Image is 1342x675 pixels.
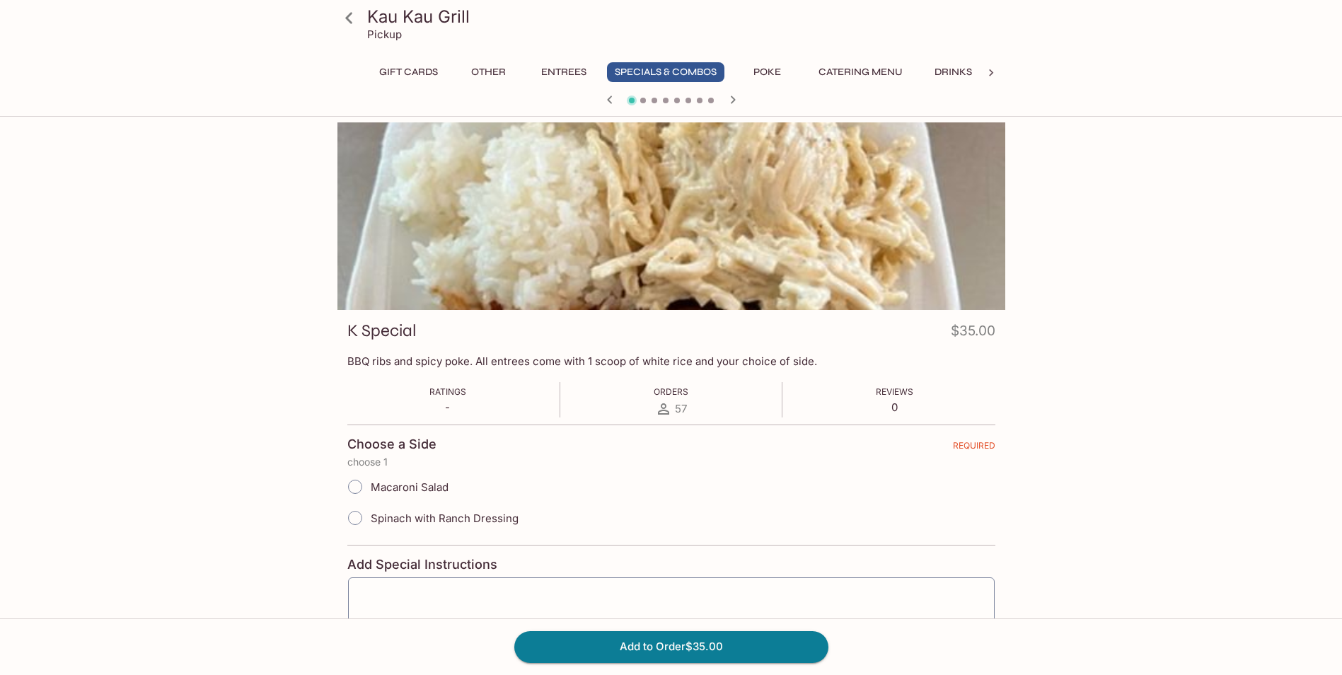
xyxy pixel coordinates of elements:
[953,440,995,456] span: REQUIRED
[429,400,466,414] p: -
[607,62,724,82] button: Specials & Combos
[811,62,910,82] button: Catering Menu
[876,400,913,414] p: 0
[347,456,995,468] p: choose 1
[347,354,995,368] p: BBQ ribs and spicy poke. All entrees come with 1 scoop of white rice and your choice of side.
[367,28,402,41] p: Pickup
[347,320,417,342] h3: K Special
[951,320,995,347] h4: $35.00
[371,512,519,525] span: Spinach with Ranch Dressing
[736,62,799,82] button: Poke
[654,386,688,397] span: Orders
[337,122,1005,310] div: K Special
[347,557,995,572] h4: Add Special Instructions
[367,6,1000,28] h3: Kau Kau Grill
[347,437,436,452] h4: Choose a Side
[532,62,596,82] button: Entrees
[429,386,466,397] span: Ratings
[457,62,521,82] button: Other
[514,631,828,662] button: Add to Order$35.00
[675,402,687,415] span: 57
[371,62,446,82] button: Gift Cards
[371,480,449,494] span: Macaroni Salad
[876,386,913,397] span: Reviews
[922,62,985,82] button: Drinks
